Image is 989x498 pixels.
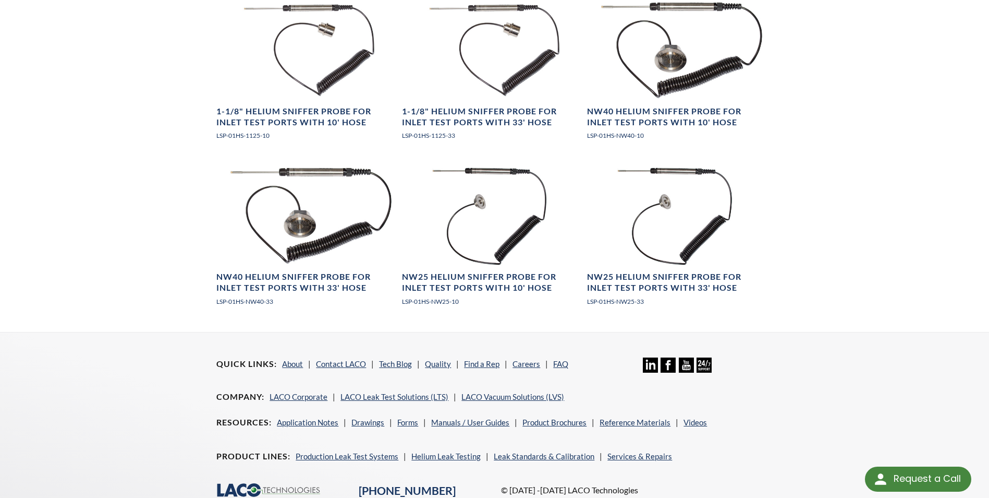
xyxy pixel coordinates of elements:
[587,131,766,140] p: LSP-01HS-NW40-10
[501,483,773,497] p: © [DATE] -[DATE] LACO Technologies
[522,418,587,427] a: Product Brochures
[865,467,971,492] div: Request a Call
[894,467,961,491] div: Request a Call
[697,358,712,373] img: 24/7 Support Icon
[425,359,451,369] a: Quality
[216,417,272,428] h4: Resources
[697,365,712,374] a: 24/7 Support
[296,452,398,461] a: Production Leak Test Systems
[216,271,395,293] h4: NW40 Helium Sniffer Probe for Inlet Test Ports with 33' Hose
[316,359,366,369] a: Contact LACO
[461,392,564,401] a: LACO Vacuum Solutions (LVS)
[494,452,594,461] a: Leak Standards & Calibration
[216,1,395,149] a: Sniffer Probe for Inlet Test Ports, top view1-1/8" Helium Sniffer Probe for Inlet Test Ports with...
[464,359,499,369] a: Find a Rep
[351,418,384,427] a: Drawings
[587,166,766,315] a: Helium Sniffer Probe for Inlet Test Ports with 33 foot hoseNW25 Helium Sniffer Probe for Inlet Te...
[216,359,277,370] h4: Quick Links
[379,359,412,369] a: Tech Blog
[340,392,448,401] a: LACO Leak Test Solutions (LTS)
[411,452,481,461] a: Helium Leak Testing
[587,271,766,293] h4: NW25 Helium Sniffer Probe for Inlet Test Ports with 33' Hose
[216,392,264,402] h4: Company
[553,359,568,369] a: FAQ
[587,297,766,306] p: LSP-01HS-NW25-33
[402,131,581,140] p: LSP-01HS-1125-33
[607,452,672,461] a: Services & Repairs
[872,471,889,488] img: round button
[359,484,456,497] a: [PHONE_NUMBER]
[402,106,581,128] h4: 1-1/8" Helium Sniffer Probe for Inlet Test Ports with 33' Hose
[512,359,540,369] a: Careers
[587,1,766,149] a: Helium Sniffer Probe NW40 with 10 foot HoseNW40 Helium Sniffer Probe for Inlet Test Ports with 10...
[397,418,418,427] a: Forms
[270,392,327,401] a: LACO Corporate
[282,359,303,369] a: About
[402,1,581,149] a: Sniffer Probe for Inlet Test Ports, 10ft hose1-1/8" Helium Sniffer Probe for Inlet Test Ports wit...
[431,418,509,427] a: Manuals / User Guides
[600,418,670,427] a: Reference Materials
[587,106,766,128] h4: NW40 Helium Sniffer Probe for Inlet Test Ports with 10' Hose
[216,297,395,306] p: LSP-01HS-NW40-33
[216,131,395,140] p: LSP-01HS-1125-10
[216,106,395,128] h4: 1-1/8" Helium Sniffer Probe for Inlet Test Ports with 10' Hose
[402,271,581,293] h4: NW25 Helium Sniffer Probe for Inlet Test Ports with 10' Hose
[216,451,290,462] h4: Product Lines
[216,166,395,315] a: Helium Sniffer Probe NW40 with 33 foot HoseNW40 Helium Sniffer Probe for Inlet Test Ports with 33...
[683,418,707,427] a: Videos
[277,418,338,427] a: Application Notes
[402,297,581,306] p: LSP-01HS-NW25-10
[402,166,581,315] a: Helium Sniffer Probe for Inlet Test Ports with 10 foot hoseNW25 Helium Sniffer Probe for Inlet Te...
